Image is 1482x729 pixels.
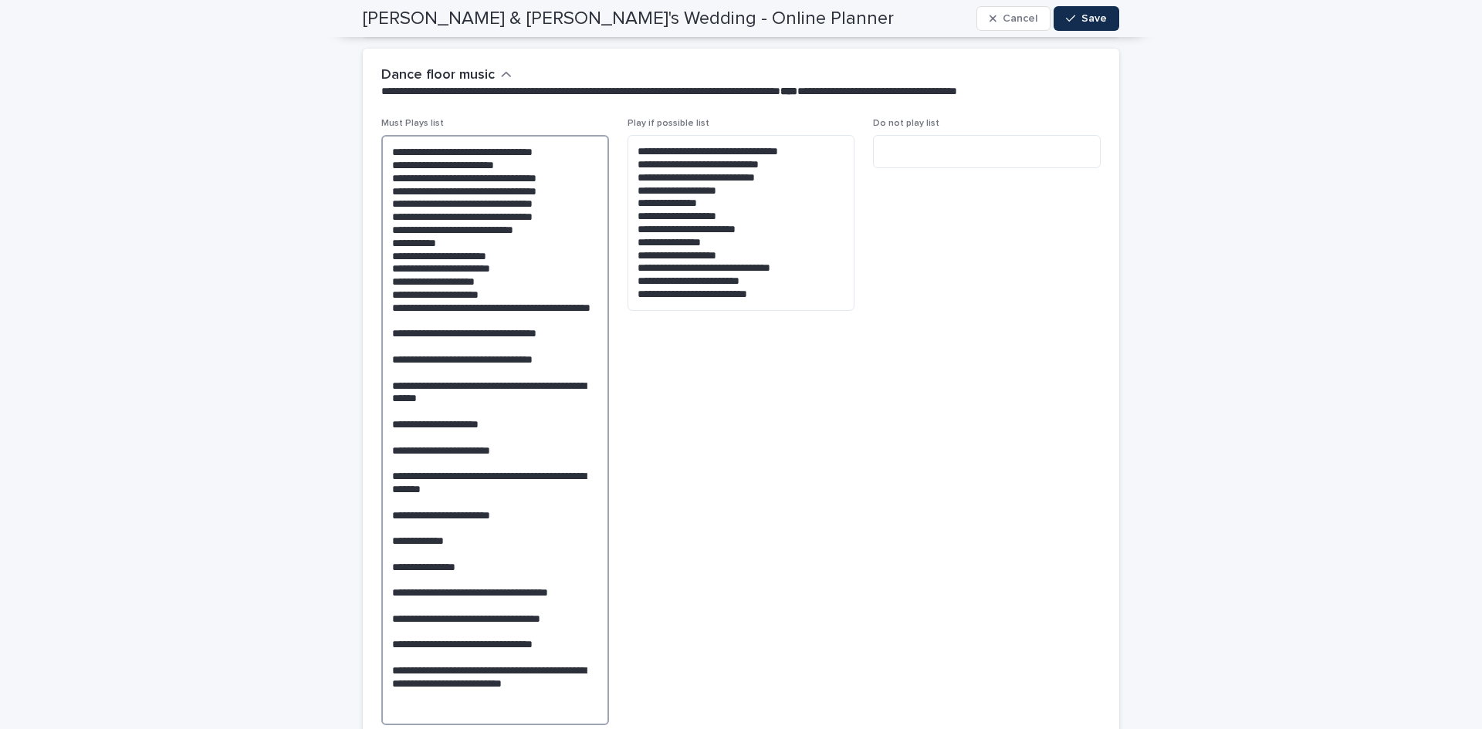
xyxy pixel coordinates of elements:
span: Do not play list [873,119,939,128]
span: Play if possible list [628,119,709,128]
button: Dance floor music [381,67,512,84]
button: Save [1054,6,1119,31]
h2: Dance floor music [381,67,495,84]
span: Save [1081,13,1107,24]
button: Cancel [976,6,1051,31]
h2: [PERSON_NAME] & [PERSON_NAME]'s Wedding - Online Planner [363,8,894,30]
span: Must Plays list [381,119,444,128]
span: Cancel [1003,13,1037,24]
